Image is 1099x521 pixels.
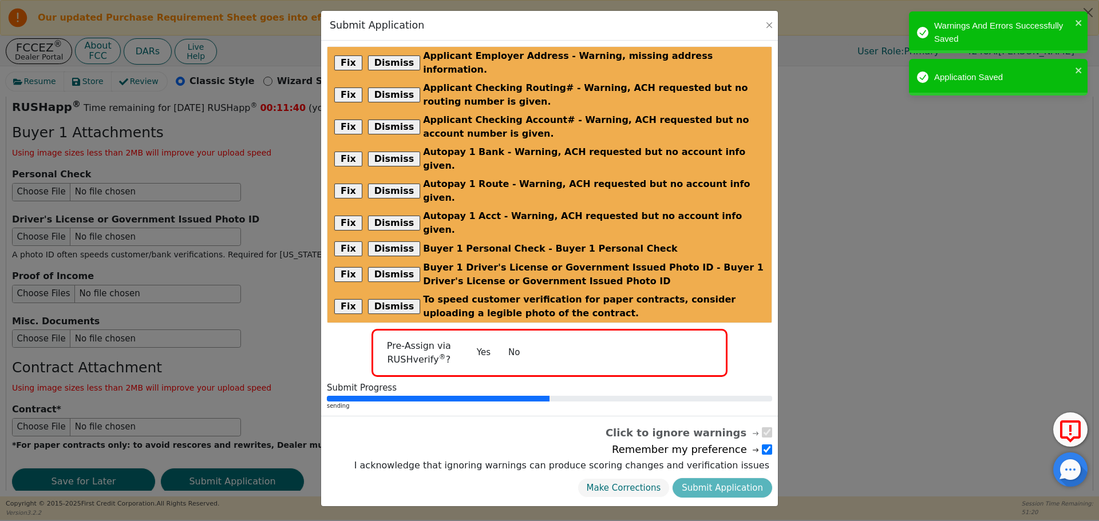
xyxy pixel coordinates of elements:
[334,216,362,230] button: Fix
[368,184,421,198] button: Dismiss
[439,353,446,361] sup: ®
[612,442,761,457] span: Remember my preference
[334,120,362,134] button: Fix
[1075,63,1083,77] button: close
[423,261,765,288] span: Buyer 1 Driver's License or Government Issued Photo ID - Buyer 1 Driver's License or Government I...
[368,241,421,256] button: Dismiss
[423,242,678,256] span: Buyer 1 Personal Check - Buyer 1 Personal Check
[423,113,765,141] span: Applicant Checking Account# - Warning, ACH requested but no account number is given.
[368,267,421,282] button: Dismiss
[387,340,451,365] span: Pre-Assign via RUSHverify ?
[934,19,1072,45] div: Warnings And Errors Successfully Saved
[368,88,421,102] button: Dismiss
[934,71,1072,84] div: Application Saved
[1075,16,1083,29] button: close
[468,343,500,363] button: Yes
[368,152,421,166] button: Dismiss
[368,299,421,314] button: Dismiss
[351,459,772,472] label: I acknowledge that ignoring warnings can produce scoring changes and verification issues
[368,120,421,134] button: Dismiss
[423,177,765,205] span: Autopay 1 Route - Warning, ACH requested but no account info given.
[368,55,421,70] button: Dismiss
[334,88,362,102] button: Fix
[423,49,765,77] span: Applicant Employer Address - Warning, missing address information.
[368,216,421,230] button: Dismiss
[334,241,362,256] button: Fix
[1053,412,1088,447] button: Report Error to FCC
[334,299,362,314] button: Fix
[499,343,529,363] button: No
[423,293,765,320] span: To speed customer verification for paper contracts, consider uploading a legible photo of the con...
[334,184,362,198] button: Fix
[330,19,424,31] h3: Submit Application
[423,81,765,109] span: Applicant Checking Routing# - Warning, ACH requested but no routing number is given.
[423,209,765,237] span: Autopay 1 Acct - Warning, ACH requested but no account info given.
[578,478,670,498] button: Make Corrections
[334,267,362,282] button: Fix
[334,152,362,166] button: Fix
[423,145,765,173] span: Autopay 1 Bank - Warning, ACH requested but no account info given.
[334,55,362,70] button: Fix
[327,383,772,393] div: Submit Progress
[327,401,772,410] div: sending
[606,425,761,440] span: Click to ignore warnings
[764,19,775,31] button: Close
